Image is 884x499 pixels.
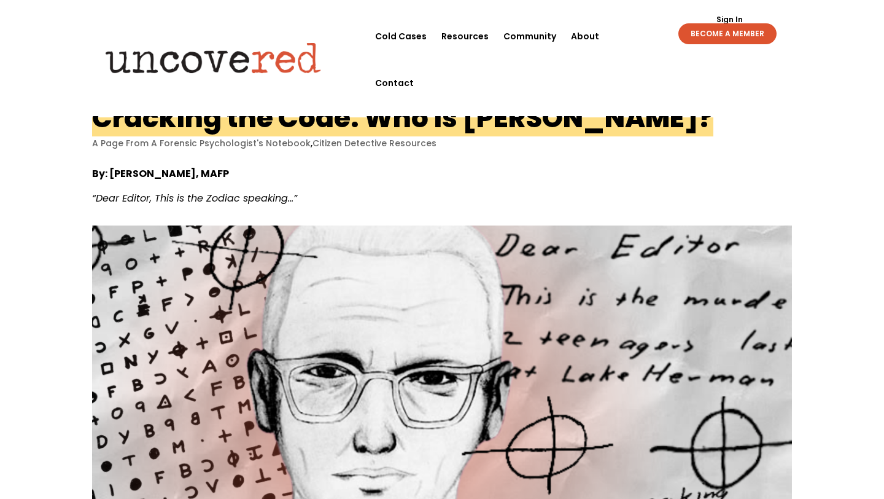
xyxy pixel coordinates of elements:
[678,23,777,44] a: BECOME A MEMBER
[571,13,599,60] a: About
[441,13,489,60] a: Resources
[92,167,229,181] strong: By: [PERSON_NAME], MAFP
[375,60,414,106] a: Contact
[92,137,311,149] a: A Page From A Forensic Psychologist's Notebook
[710,16,750,23] a: Sign In
[312,137,436,149] a: Citizen Detective Resources
[375,13,427,60] a: Cold Cases
[95,34,331,82] img: Uncovered logo
[92,191,297,205] span: “Dear Editor, This is the Zodiac speaking…”
[503,13,556,60] a: Community
[92,99,713,136] h1: Cracking the Code: Who is [PERSON_NAME]?
[92,138,792,149] p: ,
